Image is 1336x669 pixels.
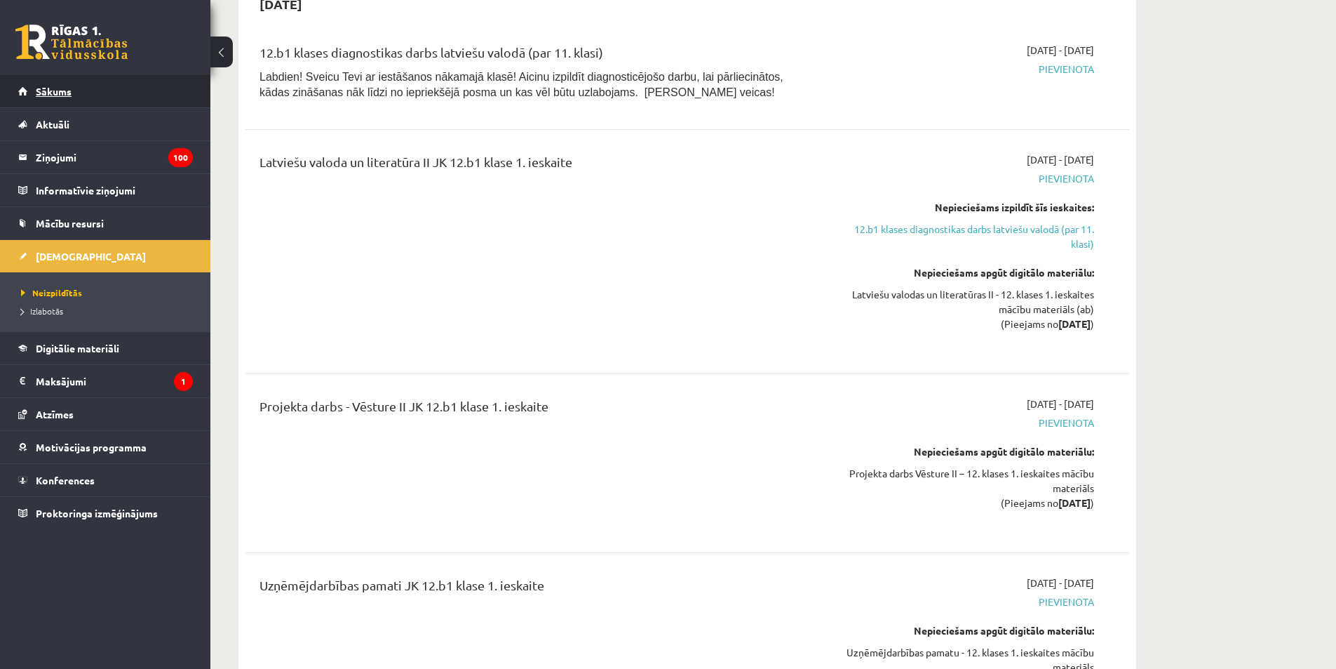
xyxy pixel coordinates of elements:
[18,207,193,239] a: Mācību resursi
[830,200,1094,215] div: Nepieciešams izpildīt šīs ieskaites:
[1027,397,1094,411] span: [DATE] - [DATE]
[15,25,128,60] a: Rīgas 1. Tālmācības vidusskola
[18,398,193,430] a: Atzīmes
[36,342,119,355] span: Digitālie materiāli
[36,217,104,230] span: Mācību resursi
[830,62,1094,77] span: Pievienota
[18,75,193,107] a: Sākums
[830,595,1094,609] span: Pievienota
[36,250,146,263] span: [DEMOGRAPHIC_DATA]
[830,287,1094,331] div: Latviešu valodas un literatūras II - 12. klases 1. ieskaites mācību materiāls (ab) (Pieejams no )
[830,623,1094,638] div: Nepieciešams apgūt digitālo materiālu:
[259,152,809,178] div: Latviešu valoda un literatūra II JK 12.b1 klase 1. ieskaite
[21,286,196,299] a: Neizpildītās
[21,287,82,298] span: Neizpildītās
[18,431,193,463] a: Motivācijas programma
[1027,576,1094,590] span: [DATE] - [DATE]
[830,416,1094,430] span: Pievienota
[1027,43,1094,58] span: [DATE] - [DATE]
[18,240,193,272] a: [DEMOGRAPHIC_DATA]
[18,141,193,173] a: Ziņojumi100
[1058,496,1091,509] strong: [DATE]
[1058,317,1091,330] strong: [DATE]
[18,464,193,496] a: Konferences
[21,305,63,317] span: Izlabotās
[21,305,196,317] a: Izlabotās
[259,397,809,423] div: Projekta darbs - Vēsture II JK 12.b1 klase 1. ieskaite
[36,408,74,420] span: Atzīmes
[18,332,193,364] a: Digitālie materiāli
[259,43,809,69] div: 12.b1 klases diagnostikas darbs latviešu valodā (par 11. klasi)
[18,174,193,206] a: Informatīvie ziņojumi
[259,576,809,602] div: Uzņēmējdarbības pamati JK 12.b1 klase 1. ieskaite
[36,441,147,453] span: Motivācijas programma
[830,444,1094,459] div: Nepieciešams apgūt digitālo materiālu:
[18,497,193,529] a: Proktoringa izmēģinājums
[36,507,158,519] span: Proktoringa izmēģinājums
[36,85,72,98] span: Sākums
[259,71,783,98] span: Labdien! Sveicu Tevi ar iestāšanos nākamajā klasē! Aicinu izpildīt diagnosticējošo darbu, lai pār...
[18,365,193,397] a: Maksājumi1
[36,174,193,206] legend: Informatīvie ziņojumi
[1027,152,1094,167] span: [DATE] - [DATE]
[830,222,1094,251] a: 12.b1 klases diagnostikas darbs latviešu valodā (par 11. klasi)
[830,265,1094,280] div: Nepieciešams apgūt digitālo materiālu:
[830,171,1094,186] span: Pievienota
[18,108,193,140] a: Aktuāli
[36,118,69,131] span: Aktuāli
[830,466,1094,510] div: Projekta darbs Vēsture II – 12. klases 1. ieskaites mācību materiāls (Pieejams no )
[36,474,95,486] span: Konferences
[36,141,193,173] legend: Ziņojumi
[174,372,193,391] i: 1
[36,365,193,397] legend: Maksājumi
[168,148,193,167] i: 100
